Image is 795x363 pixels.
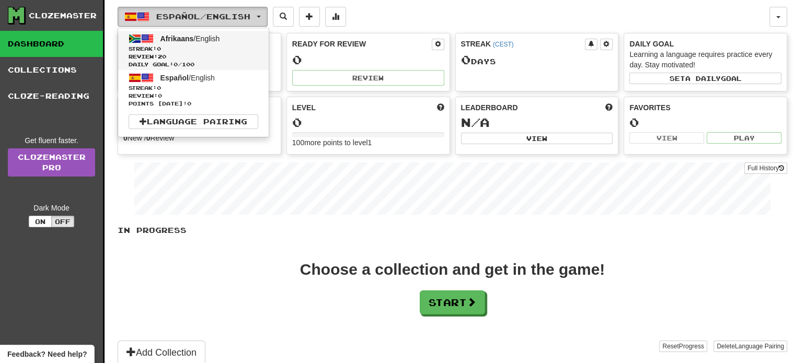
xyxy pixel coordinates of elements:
[679,343,704,350] span: Progress
[292,116,444,129] div: 0
[160,34,194,43] span: Afrikaans
[123,134,128,142] strong: 0
[8,135,95,146] div: Get fluent faster.
[461,52,471,67] span: 0
[629,73,781,84] button: Seta dailygoal
[118,70,269,109] a: Español/EnglishStreak:0 Review:0Points [DATE]:0
[129,92,258,100] span: Review: 0
[437,102,444,113] span: Score more points to level up
[707,132,781,144] button: Play
[292,137,444,148] div: 100 more points to level 1
[29,10,97,21] div: Clozemaster
[129,84,258,92] span: Streak:
[160,74,215,82] span: / English
[629,39,781,49] div: Daily Goal
[461,115,490,130] span: N/A
[118,31,269,70] a: Afrikaans/EnglishStreak:0 Review:20Daily Goal:0/100
[157,45,161,52] span: 0
[420,290,485,314] button: Start
[744,162,787,174] button: Full History
[461,102,518,113] span: Leaderboard
[7,349,87,359] span: Open feedback widget
[292,39,432,49] div: Ready for Review
[292,70,444,86] button: Review
[129,45,258,53] span: Streak:
[605,102,613,113] span: This week in points, UTC
[659,341,707,352] button: ResetProgress
[461,53,613,67] div: Day s
[461,133,613,144] button: View
[8,203,95,213] div: Dark Mode
[299,7,320,27] button: Add sentence to collection
[629,102,781,113] div: Favorites
[118,7,268,27] button: Español/English
[129,114,258,129] a: Language Pairing
[146,134,151,142] strong: 0
[713,341,787,352] button: DeleteLanguage Pairing
[156,12,250,21] span: Español / English
[292,53,444,66] div: 0
[493,41,514,48] a: (CEST)
[129,61,258,68] span: Daily Goal: / 100
[735,343,784,350] span: Language Pairing
[129,100,258,108] span: Points [DATE]: 0
[629,132,704,144] button: View
[129,53,258,61] span: Review: 20
[292,102,316,113] span: Level
[123,133,275,143] div: New / Review
[174,61,178,67] span: 0
[29,216,52,227] button: On
[51,216,74,227] button: Off
[629,116,781,129] div: 0
[273,7,294,27] button: Search sentences
[325,7,346,27] button: More stats
[300,262,605,277] div: Choose a collection and get in the game!
[8,148,95,177] a: ClozemasterPro
[685,75,721,82] span: a daily
[461,39,585,49] div: Streak
[160,74,189,82] span: Español
[157,85,161,91] span: 0
[629,49,781,70] div: Learning a language requires practice every day. Stay motivated!
[118,225,787,236] p: In Progress
[160,34,220,43] span: / English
